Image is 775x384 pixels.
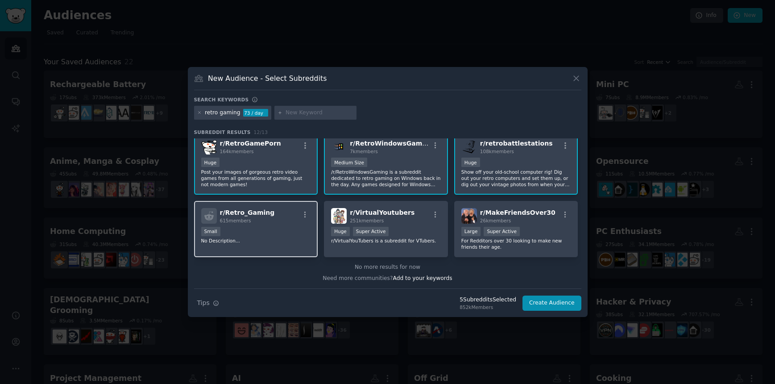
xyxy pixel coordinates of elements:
div: 5 Subreddit s Selected [460,296,516,304]
img: RetroGamePorn [201,139,217,154]
span: r/ RetroGamePorn [220,140,281,147]
div: 852k Members [460,304,516,310]
div: No more results for now [194,263,581,271]
span: r/ retrobattlestations [480,140,553,147]
img: VirtualYoutubers [331,208,347,224]
span: 164k members [220,149,254,154]
span: Add to your keywords [393,275,452,281]
span: 108k members [480,149,514,154]
span: 12 / 13 [254,129,268,135]
span: r/ MakeFriendsOver30 [480,209,555,216]
div: Small [201,227,220,236]
img: MakeFriendsOver30 [461,208,477,224]
p: Show off your old-school computer rig! Dig out your retro computers and set them up, or dig out y... [461,169,571,188]
div: Super Active [353,227,389,236]
span: 615 members [220,218,251,223]
span: r/ RetroWindowsGaming [350,140,433,147]
p: No Description... [201,238,311,244]
img: RetroWindowsGaming [331,139,347,154]
div: Huge [331,227,350,236]
span: r/ Retro_Gaming [220,209,275,216]
div: Medium Size [331,158,367,167]
div: Huge [201,158,220,167]
p: Post your images of gorgeous retro video games from all generations of gaming, just not modern ga... [201,169,311,188]
div: 73 / day [243,109,268,117]
div: Super Active [484,227,520,236]
span: 251k members [350,218,384,223]
div: Need more communities? [194,271,581,283]
span: r/ VirtualYoutubers [350,209,414,216]
span: Tips [197,298,210,308]
h3: New Audience - Select Subreddits [208,74,327,83]
h3: Search keywords [194,96,249,103]
p: r/VirtualYouTubers is a subreddit for VTubers. [331,238,441,244]
p: For Redditors over 30 looking to make new friends their age. [461,238,571,250]
img: retrobattlestations [461,139,477,154]
span: 7k members [350,149,378,154]
span: Subreddit Results [194,129,251,135]
span: 26k members [480,218,511,223]
div: retro gaming [205,109,240,117]
button: Tips [194,295,222,311]
div: Huge [461,158,480,167]
button: Create Audience [522,296,581,311]
input: New Keyword [286,109,353,117]
p: /r/RetroWindowsGaming is a subreddit dedicated to retro gaming on Windows back in the day. Any ga... [331,169,441,188]
div: Large [461,227,481,236]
